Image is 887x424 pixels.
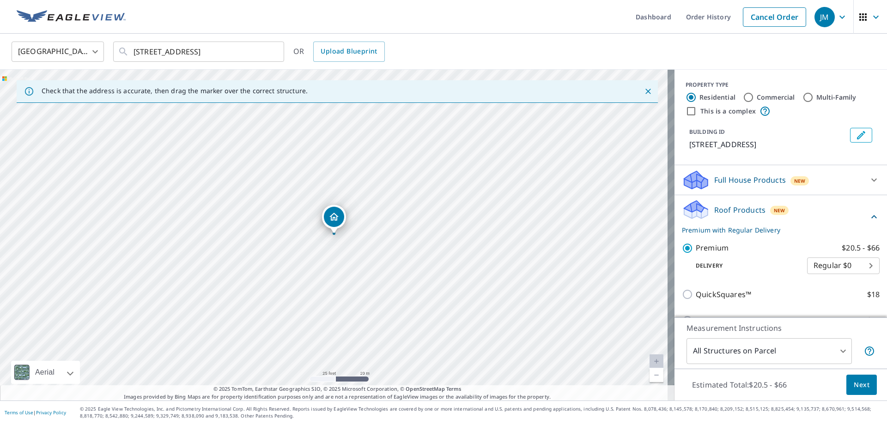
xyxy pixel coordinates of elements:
[696,289,751,300] p: QuickSquares™
[854,379,869,391] span: Next
[213,385,462,393] span: © 2025 TomTom, Earthstar Geographics SIO, © 2025 Microsoft Corporation, ©
[807,253,880,279] div: Regular $0
[134,39,265,65] input: Search by address or latitude-longitude
[5,409,33,416] a: Terms of Use
[446,385,462,392] a: Terms
[32,361,57,384] div: Aerial
[650,354,663,368] a: Current Level 20, Zoom In Disabled
[867,315,880,326] p: $13
[687,338,852,364] div: All Structures on Parcel
[322,205,346,233] div: Dropped pin, building 1, Residential property, 3023 Polohilani Pl Honolulu, HI 96817
[42,87,308,95] p: Check that the address is accurate, then drag the marker over the correct structure.
[17,10,126,24] img: EV Logo
[699,93,735,102] label: Residential
[846,375,877,395] button: Next
[696,242,729,254] p: Premium
[842,242,880,254] p: $20.5 - $66
[743,7,806,27] a: Cancel Order
[11,361,80,384] div: Aerial
[850,128,872,143] button: Edit building 1
[864,346,875,357] span: Your report will include each building or structure inside the parcel boundary. In some cases, du...
[687,322,875,334] p: Measurement Instructions
[406,385,444,392] a: OpenStreetMap
[80,406,882,419] p: © 2025 Eagle View Technologies, Inc. and Pictometry International Corp. All Rights Reserved. Repo...
[682,225,869,235] p: Premium with Regular Delivery
[682,262,807,270] p: Delivery
[686,81,876,89] div: PROPERTY TYPE
[814,7,835,27] div: JM
[700,107,756,116] label: This is a complex
[293,42,385,62] div: OR
[36,409,66,416] a: Privacy Policy
[5,410,66,415] p: |
[313,42,384,62] a: Upload Blueprint
[321,46,377,57] span: Upload Blueprint
[682,199,880,235] div: Roof ProductsNewPremium with Regular Delivery
[12,39,104,65] div: [GEOGRAPHIC_DATA]
[689,128,725,136] p: BUILDING ID
[867,289,880,300] p: $18
[689,139,846,150] p: [STREET_ADDRESS]
[696,315,719,326] p: Gutter
[794,177,806,185] span: New
[642,85,654,97] button: Close
[757,93,795,102] label: Commercial
[682,169,880,191] div: Full House ProductsNew
[714,174,786,185] p: Full House Products
[816,93,857,102] label: Multi-Family
[650,368,663,382] a: Current Level 20, Zoom Out
[774,207,785,214] span: New
[685,375,794,395] p: Estimated Total: $20.5 - $66
[714,204,765,215] p: Roof Products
